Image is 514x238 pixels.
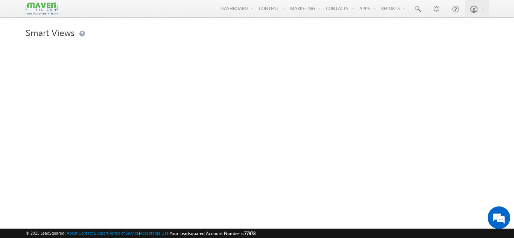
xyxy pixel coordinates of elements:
[26,230,255,237] span: © 2025 LeadSquared | | | | |
[26,2,57,15] img: Custom Logo
[140,230,169,235] a: Acceptable Use
[26,26,75,38] span: Smart Views
[79,230,108,235] a: Contact Support
[109,230,139,235] a: Terms of Service
[67,230,78,235] a: About
[244,230,255,236] span: 77978
[170,230,255,236] span: Your Leadsquared Account Number is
